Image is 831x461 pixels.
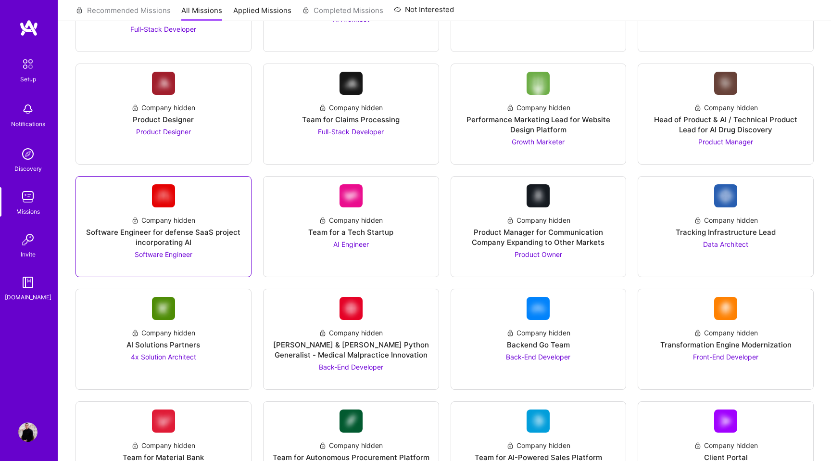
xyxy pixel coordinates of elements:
[318,128,384,136] span: Full-Stack Developer
[333,240,369,248] span: AI Engineer
[459,184,618,269] a: Company LogoCompany hiddenProduct Manager for Communication Company Expanding to Other MarketsPro...
[19,19,38,37] img: logo
[319,440,383,450] div: Company hidden
[714,72,737,95] img: Company Logo
[319,102,383,113] div: Company hidden
[319,363,383,371] span: Back-End Developer
[84,72,243,156] a: Company LogoCompany hiddenProduct DesignerProduct Designer
[20,74,36,84] div: Setup
[646,297,806,382] a: Company LogoCompany hiddenTransformation Engine ModernizationFront-End Developer
[703,240,748,248] span: Data Architect
[181,5,222,21] a: All Missions
[18,144,38,164] img: discovery
[506,440,570,450] div: Company hidden
[136,128,191,136] span: Product Designer
[714,410,737,433] img: Company Logo
[459,297,618,382] a: Company LogoCompany hiddenBackend Go TeamBack-End Developer
[506,215,570,225] div: Company hidden
[131,215,195,225] div: Company hidden
[340,72,363,95] img: Company Logo
[646,115,806,135] div: Head of Product & AI / Technical Product Lead for AI Drug Discovery
[660,340,792,350] div: Transformation Engine Modernization
[126,340,200,350] div: AI Solutions Partners
[152,297,175,320] img: Company Logo
[271,72,431,156] a: Company LogoCompany hiddenTeam for Claims ProcessingFull-Stack Developer
[302,115,400,125] div: Team for Claims Processing
[152,184,175,207] img: Company Logo
[527,410,550,433] img: Company Logo
[5,292,51,302] div: [DOMAIN_NAME]
[340,410,363,433] img: Company Logo
[340,184,363,207] img: Company Logo
[18,230,38,249] img: Invite
[16,206,40,217] div: Missions
[694,102,758,113] div: Company hidden
[308,227,393,237] div: Team for a Tech Startup
[319,215,383,225] div: Company hidden
[694,328,758,338] div: Company hidden
[714,184,737,207] img: Company Logo
[233,5,291,21] a: Applied Missions
[714,297,737,320] img: Company Logo
[512,138,565,146] span: Growth Marketer
[459,115,618,135] div: Performance Marketing Lead for Website Design Platform
[698,138,753,146] span: Product Manager
[319,328,383,338] div: Company hidden
[676,227,776,237] div: Tracking Infrastructure Lead
[459,72,618,156] a: Company LogoCompany hiddenPerformance Marketing Lead for Website Design PlatformGrowth Marketer
[507,340,570,350] div: Backend Go Team
[18,423,38,442] img: User Avatar
[694,440,758,450] div: Company hidden
[340,297,363,320] img: Company Logo
[506,328,570,338] div: Company hidden
[135,250,192,258] span: Software Engineer
[646,72,806,156] a: Company LogoCompany hiddenHead of Product & AI / Technical Product Lead for AI Drug DiscoveryProd...
[131,102,195,113] div: Company hidden
[152,410,175,433] img: Company Logo
[527,184,550,207] img: Company Logo
[152,72,175,95] img: Company Logo
[527,72,550,95] img: Company Logo
[130,25,196,33] span: Full-Stack Developer
[527,297,550,320] img: Company Logo
[14,164,42,174] div: Discovery
[84,227,243,247] div: Software Engineer for defense SaaS project incorporating AI
[84,184,243,269] a: Company LogoCompany hiddenSoftware Engineer for defense SaaS project incorporating AISoftware Eng...
[18,187,38,206] img: teamwork
[271,340,431,360] div: [PERSON_NAME] & [PERSON_NAME] Python Generalist - Medical Malpractice Innovation
[394,4,454,21] a: Not Interested
[18,100,38,119] img: bell
[515,250,562,258] span: Product Owner
[18,273,38,292] img: guide book
[84,297,243,382] a: Company LogoCompany hiddenAI Solutions Partners4x Solution Architect
[131,440,195,450] div: Company hidden
[271,297,431,382] a: Company LogoCompany hidden[PERSON_NAME] & [PERSON_NAME] Python Generalist - Medical Malpractice I...
[16,423,40,442] a: User Avatar
[11,119,45,129] div: Notifications
[133,115,194,125] div: Product Designer
[693,353,758,361] span: Front-End Developer
[271,184,431,269] a: Company LogoCompany hiddenTeam for a Tech StartupAI Engineer
[18,54,38,74] img: setup
[646,184,806,269] a: Company LogoCompany hiddenTracking Infrastructure LeadData Architect
[694,215,758,225] div: Company hidden
[131,353,196,361] span: 4x Solution Architect
[506,102,570,113] div: Company hidden
[506,353,570,361] span: Back-End Developer
[459,227,618,247] div: Product Manager for Communication Company Expanding to Other Markets
[21,249,36,259] div: Invite
[131,328,195,338] div: Company hidden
